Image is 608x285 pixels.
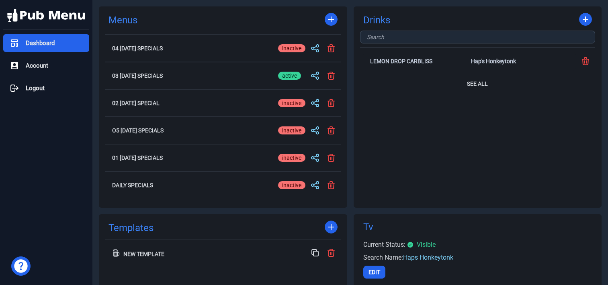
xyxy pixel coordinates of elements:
h2: 02 [DATE] Special [112,100,271,106]
a: Drinks [363,14,390,27]
button: 02 [DATE] Special [108,93,275,113]
div: New Template [123,251,302,257]
button: 01 [DATE] Specials [108,148,275,167]
div: Hap's Honkeytonk [471,58,569,64]
a: Dashboard [3,34,89,52]
div: Search Name: [363,253,453,262]
button: See All [360,77,596,90]
h2: 04 [DATE] Specials [112,45,271,51]
h2: O5 [DATE] Specials [112,128,271,133]
button: O5 [DATE] Specials [108,121,275,140]
img: Pub Menu [7,9,85,22]
div: Visible [407,240,436,250]
button: Edit [363,266,385,279]
h2: Lemon Drop Carbliss [370,58,468,64]
div: Tv [363,221,592,233]
button: 03 [DATE] Specials [108,66,275,85]
div: Templates [108,221,338,235]
span: Logout [26,84,45,93]
h2: 01 [DATE] Specials [112,155,271,161]
input: Search [360,31,596,43]
button: Daily Specials [108,176,275,195]
h2: Daily Specials [112,182,271,188]
span: Haps Honkeytonk [403,254,453,261]
div: Current Status: [363,240,436,250]
span: Account [26,61,48,70]
h2: 03 [DATE] Specials [112,73,271,78]
button: 04 [DATE] Specials [108,39,275,58]
span: Dashboard [26,39,55,48]
button: New Template [108,243,305,262]
a: Menus [108,14,137,27]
